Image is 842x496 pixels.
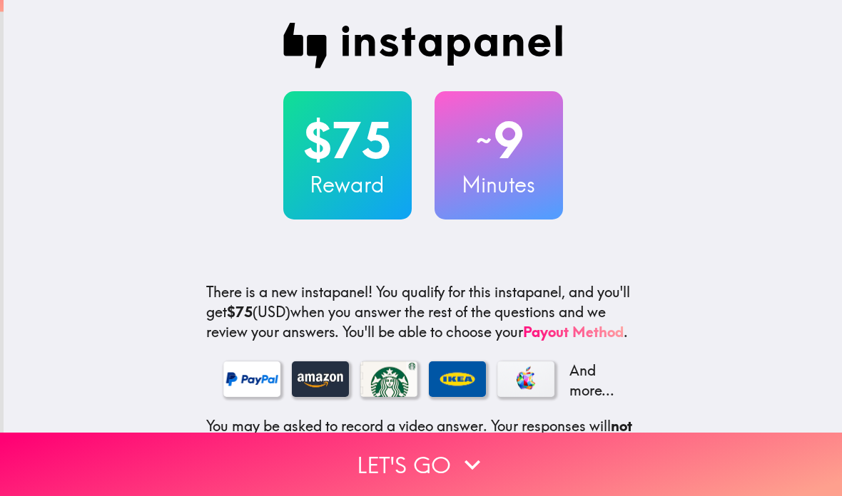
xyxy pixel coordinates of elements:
h3: Reward [283,170,412,200]
b: $75 [227,303,253,321]
img: Instapanel [283,23,563,68]
h3: Minutes [435,170,563,200]
p: You qualify for this instapanel, and you'll get (USD) when you answer the rest of the questions a... [206,282,640,342]
p: You may be asked to record a video answer. Your responses will and will only be confidentially sh... [206,416,640,496]
h2: $75 [283,111,412,170]
p: And more... [566,361,623,401]
a: Payout Method [523,323,624,341]
h2: 9 [435,111,563,170]
span: There is a new instapanel! [206,283,372,301]
span: ~ [474,119,494,162]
